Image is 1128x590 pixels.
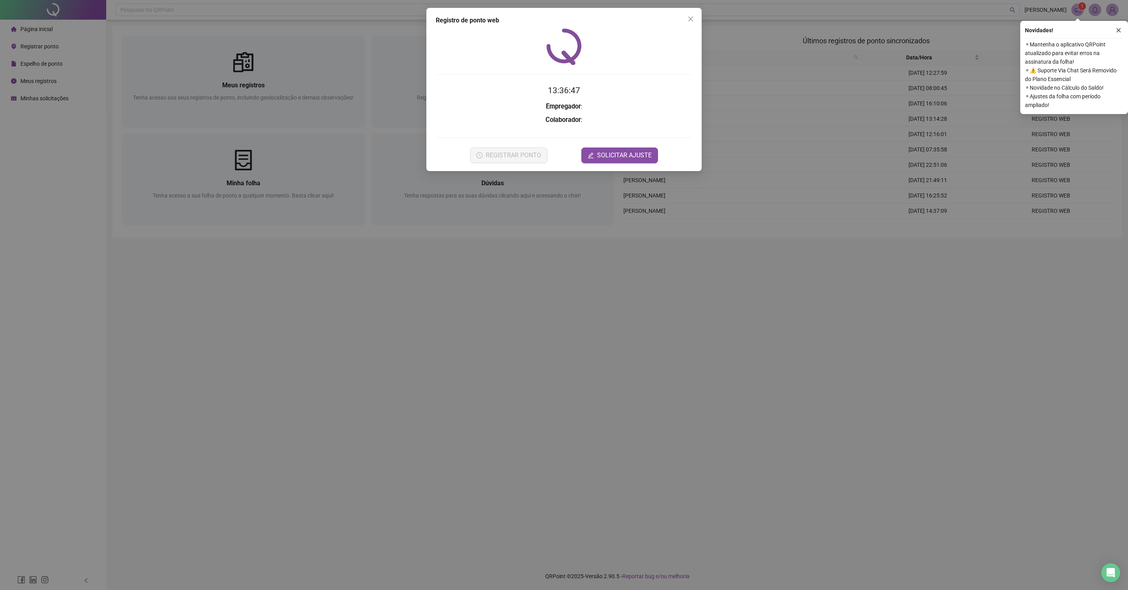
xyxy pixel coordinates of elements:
[1025,83,1123,92] span: ⚬ Novidade no Cálculo do Saldo!
[1025,66,1123,83] span: ⚬ ⚠️ Suporte Via Chat Será Removido do Plano Essencial
[436,16,692,25] div: Registro de ponto web
[1116,28,1121,33] span: close
[546,116,581,124] strong: Colaborador
[548,86,580,95] time: 13:36:47
[546,103,581,110] strong: Empregador
[687,16,694,22] span: close
[588,152,594,159] span: edit
[436,115,692,125] h3: :
[597,151,652,160] span: SOLICITAR AJUSTE
[684,13,697,25] button: Close
[470,147,547,163] button: REGISTRAR PONTO
[1025,26,1053,35] span: Novidades !
[546,28,582,65] img: QRPoint
[1025,92,1123,109] span: ⚬ Ajustes da folha com período ampliado!
[1101,563,1120,582] div: Open Intercom Messenger
[1025,40,1123,66] span: ⚬ Mantenha o aplicativo QRPoint atualizado para evitar erros na assinatura da folha!
[436,101,692,112] h3: :
[581,147,658,163] button: editSOLICITAR AJUSTE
